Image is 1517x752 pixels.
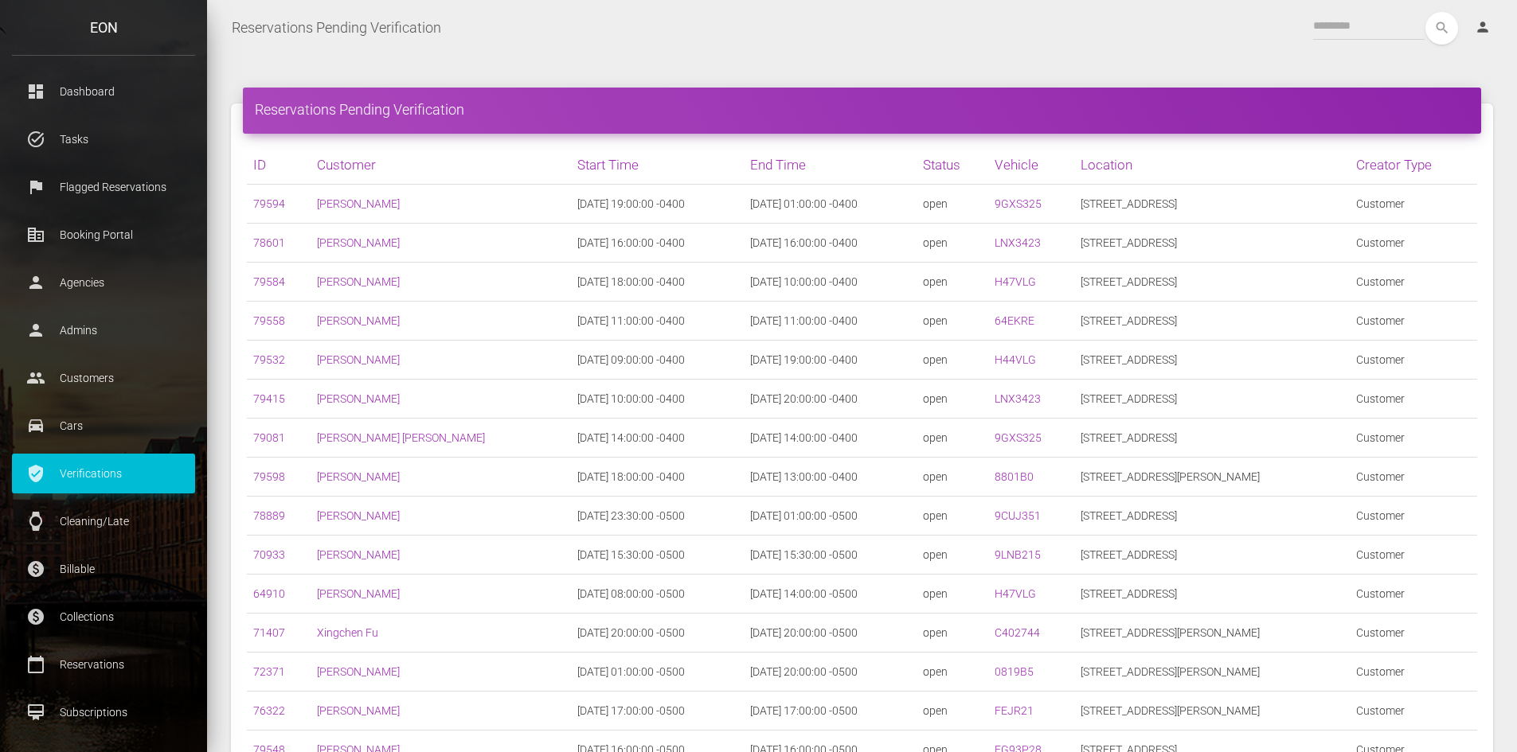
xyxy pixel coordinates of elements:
[253,431,285,444] a: 79081
[995,392,1041,405] a: LNX3423
[995,704,1034,717] a: FEJR21
[12,167,195,207] a: flag Flagged Reservations
[917,263,989,302] td: open
[1350,302,1477,341] td: Customer
[1074,614,1350,653] td: [STREET_ADDRESS][PERSON_NAME]
[917,575,989,614] td: open
[917,497,989,536] td: open
[24,509,183,533] p: Cleaning/Late
[12,549,195,589] a: paid Billable
[1074,458,1350,497] td: [STREET_ADDRESS][PERSON_NAME]
[571,185,744,224] td: [DATE] 19:00:00 -0400
[253,470,285,483] a: 79598
[253,353,285,366] a: 79532
[744,302,917,341] td: [DATE] 11:00:00 -0400
[744,653,917,692] td: [DATE] 20:00:00 -0500
[917,380,989,419] td: open
[995,626,1040,639] a: C402744
[317,197,400,210] a: [PERSON_NAME]
[995,197,1042,210] a: 9GXS325
[995,509,1041,522] a: 9CUJ351
[1074,341,1350,380] td: [STREET_ADDRESS]
[12,501,195,541] a: watch Cleaning/Late
[1350,146,1477,185] th: Creator Type
[1350,614,1477,653] td: Customer
[12,406,195,446] a: drive_eta Cars
[317,275,400,288] a: [PERSON_NAME]
[253,587,285,600] a: 64910
[317,431,485,444] a: [PERSON_NAME] [PERSON_NAME]
[571,458,744,497] td: [DATE] 18:00:00 -0400
[744,380,917,419] td: [DATE] 20:00:00 -0400
[24,700,183,724] p: Subscriptions
[571,380,744,419] td: [DATE] 10:00:00 -0400
[1074,224,1350,263] td: [STREET_ADDRESS]
[744,185,917,224] td: [DATE] 01:00:00 -0400
[917,302,989,341] td: open
[571,575,744,614] td: [DATE] 08:00:00 -0500
[317,314,400,327] a: [PERSON_NAME]
[12,597,195,637] a: paid Collections
[253,236,285,249] a: 78601
[1074,575,1350,614] td: [STREET_ADDRESS]
[1074,380,1350,419] td: [STREET_ADDRESS]
[12,645,195,684] a: calendar_today Reservations
[995,314,1034,327] a: 64EKRE
[1350,692,1477,731] td: Customer
[995,665,1034,678] a: 0819B5
[24,414,183,438] p: Cars
[995,470,1034,483] a: 8801B0
[1350,458,1477,497] td: Customer
[24,366,183,390] p: Customers
[24,462,183,485] p: Verifications
[1074,263,1350,302] td: [STREET_ADDRESS]
[571,263,744,302] td: [DATE] 18:00:00 -0400
[1350,224,1477,263] td: Customer
[24,605,183,629] p: Collections
[1074,692,1350,731] td: [STREET_ADDRESS][PERSON_NAME]
[744,692,917,731] td: [DATE] 17:00:00 -0500
[24,127,183,151] p: Tasks
[988,146,1074,185] th: Vehicle
[12,215,195,255] a: corporate_fare Booking Portal
[1074,653,1350,692] td: [STREET_ADDRESS][PERSON_NAME]
[255,99,1469,119] h4: Reservations Pending Verification
[571,614,744,653] td: [DATE] 20:00:00 -0500
[1463,12,1505,44] a: person
[995,431,1042,444] a: 9GXS325
[24,80,183,103] p: Dashboard
[744,419,917,458] td: [DATE] 14:00:00 -0400
[571,536,744,575] td: [DATE] 15:30:00 -0500
[12,310,195,350] a: person Admins
[917,458,989,497] td: open
[1350,575,1477,614] td: Customer
[744,575,917,614] td: [DATE] 14:00:00 -0500
[1074,497,1350,536] td: [STREET_ADDRESS]
[253,314,285,327] a: 79558
[1074,146,1350,185] th: Location
[1425,12,1458,45] i: search
[995,587,1036,600] a: H47VLG
[317,509,400,522] a: [PERSON_NAME]
[253,626,285,639] a: 71407
[24,223,183,247] p: Booking Portal
[744,263,917,302] td: [DATE] 10:00:00 -0400
[1350,380,1477,419] td: Customer
[917,536,989,575] td: open
[1074,536,1350,575] td: [STREET_ADDRESS]
[24,557,183,581] p: Billable
[571,419,744,458] td: [DATE] 14:00:00 -0400
[317,353,400,366] a: [PERSON_NAME]
[744,497,917,536] td: [DATE] 01:00:00 -0500
[744,614,917,653] td: [DATE] 20:00:00 -0500
[917,146,989,185] th: Status
[12,692,195,732] a: card_membership Subscriptions
[317,665,400,678] a: [PERSON_NAME]
[24,318,183,342] p: Admins
[917,614,989,653] td: open
[317,626,378,639] a: Xingchen Fu
[995,353,1036,366] a: H44VLG
[317,392,400,405] a: [PERSON_NAME]
[12,119,195,159] a: task_alt Tasks
[995,275,1036,288] a: H47VLG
